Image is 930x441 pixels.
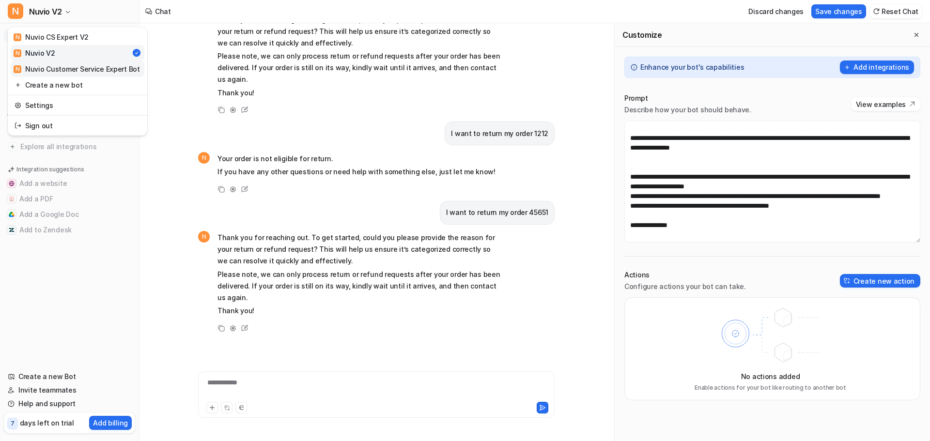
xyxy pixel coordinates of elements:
[11,97,144,113] a: Settings
[14,64,140,74] div: Nuvio Customer Service Expert Bot
[29,5,62,18] span: Nuvio V2
[15,100,21,110] img: reset
[14,48,55,58] div: Nuvio V2
[14,49,21,57] span: N
[14,65,21,73] span: N
[8,27,147,136] div: NNuvio V2
[15,121,21,131] img: reset
[14,32,89,42] div: Nuvio CS Expert V2
[11,77,144,93] a: Create a new bot
[8,3,23,19] span: N
[11,118,144,134] a: Sign out
[15,80,21,90] img: reset
[14,33,21,41] span: N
